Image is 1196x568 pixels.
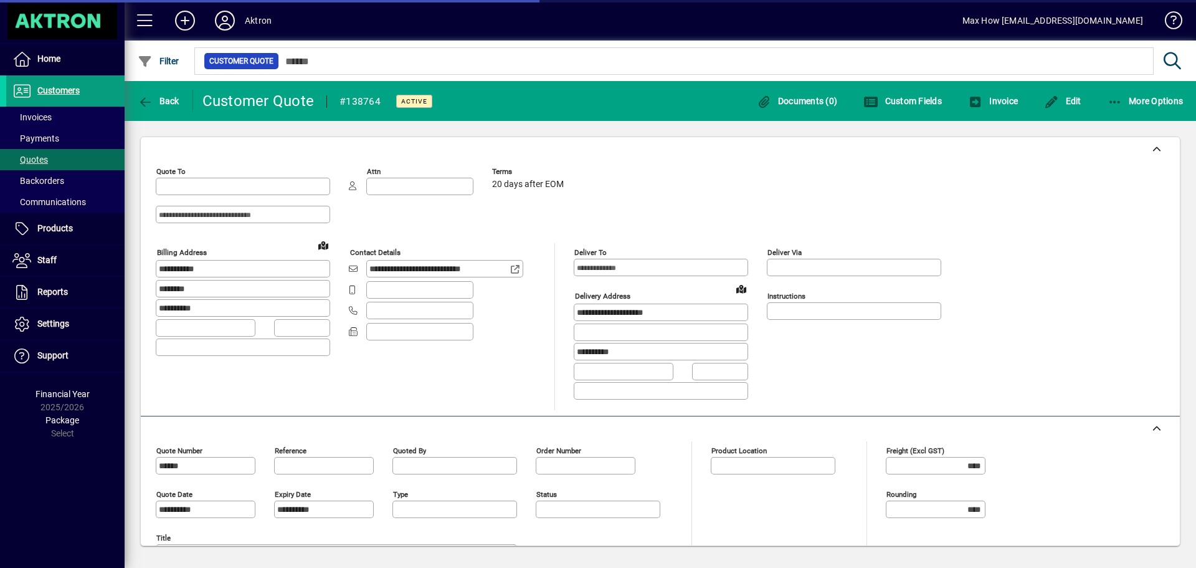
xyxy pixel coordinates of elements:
[37,223,73,233] span: Products
[1104,90,1187,112] button: More Options
[536,489,557,498] mat-label: Status
[135,90,183,112] button: Back
[6,107,125,128] a: Invoices
[1041,90,1084,112] button: Edit
[138,56,179,66] span: Filter
[1108,96,1184,106] span: More Options
[125,90,193,112] app-page-header-button: Back
[393,446,426,455] mat-label: Quoted by
[6,149,125,170] a: Quotes
[205,9,245,32] button: Profile
[37,85,80,95] span: Customers
[753,90,840,112] button: Documents (0)
[756,96,837,106] span: Documents (0)
[202,91,315,111] div: Customer Quote
[767,248,802,257] mat-label: Deliver via
[886,489,916,498] mat-label: Rounding
[711,446,767,455] mat-label: Product location
[492,180,564,190] span: 20 days after EOM
[209,55,273,67] span: Customer Quote
[6,340,125,372] a: Support
[135,50,183,72] button: Filter
[860,90,945,112] button: Custom Fields
[12,176,64,186] span: Backorders
[393,489,408,498] mat-label: Type
[6,191,125,213] a: Communications
[156,533,171,542] mat-label: Title
[12,133,59,143] span: Payments
[165,9,205,32] button: Add
[313,235,333,255] a: View on map
[492,168,567,176] span: Terms
[6,245,125,276] a: Staff
[6,44,125,75] a: Home
[401,97,427,105] span: Active
[731,279,751,299] a: View on map
[6,309,125,340] a: Settings
[536,446,581,455] mat-label: Order number
[6,213,125,244] a: Products
[12,112,52,122] span: Invoices
[36,389,90,399] span: Financial Year
[156,489,192,498] mat-label: Quote date
[1044,96,1081,106] span: Edit
[1156,2,1180,43] a: Knowledge Base
[6,170,125,191] a: Backorders
[37,350,69,360] span: Support
[245,11,272,31] div: Aktron
[863,96,942,106] span: Custom Fields
[156,167,186,176] mat-label: Quote To
[156,446,202,455] mat-label: Quote number
[138,96,179,106] span: Back
[767,292,805,301] mat-label: Instructions
[6,128,125,149] a: Payments
[962,11,1143,31] div: Max How [EMAIL_ADDRESS][DOMAIN_NAME]
[968,96,1018,106] span: Invoice
[574,248,607,257] mat-label: Deliver To
[37,255,57,265] span: Staff
[37,319,69,329] span: Settings
[12,155,48,165] span: Quotes
[367,167,381,176] mat-label: Attn
[12,197,86,207] span: Communications
[45,415,79,425] span: Package
[886,446,944,455] mat-label: Freight (excl GST)
[965,90,1021,112] button: Invoice
[275,489,311,498] mat-label: Expiry date
[37,287,68,297] span: Reports
[6,277,125,308] a: Reports
[275,446,306,455] mat-label: Reference
[339,92,381,112] div: #138764
[37,54,60,64] span: Home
